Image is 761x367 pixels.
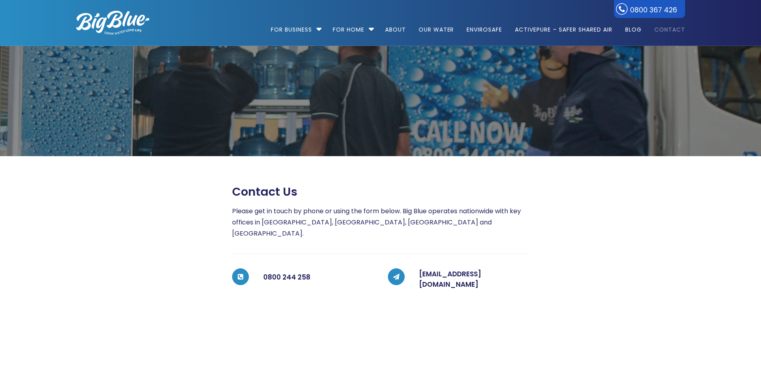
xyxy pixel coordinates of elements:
[232,185,297,199] span: Contact us
[263,269,374,285] h5: 0800 244 258
[232,206,529,239] p: Please get in touch by phone or using the form below. Big Blue operates nationwide with key offic...
[76,11,149,35] img: logo
[419,269,481,289] a: [EMAIL_ADDRESS][DOMAIN_NAME]
[232,305,529,365] iframe: Web Forms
